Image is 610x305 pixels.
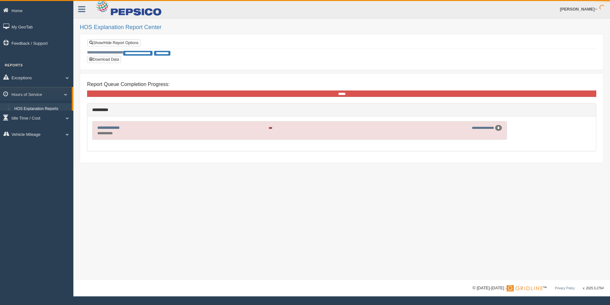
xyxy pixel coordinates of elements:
span: v. 2025.5.2764 [583,286,604,290]
img: Gridline [507,285,543,292]
a: Privacy Policy [555,286,575,290]
a: HOS Explanation Reports [11,103,72,115]
h4: Report Queue Completion Progress: [87,82,596,87]
h2: HOS Explanation Report Center [80,24,604,31]
div: © [DATE]-[DATE] - ™ [472,285,604,292]
a: Show/Hide Report Options [87,39,140,46]
button: Download Data [87,56,121,63]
